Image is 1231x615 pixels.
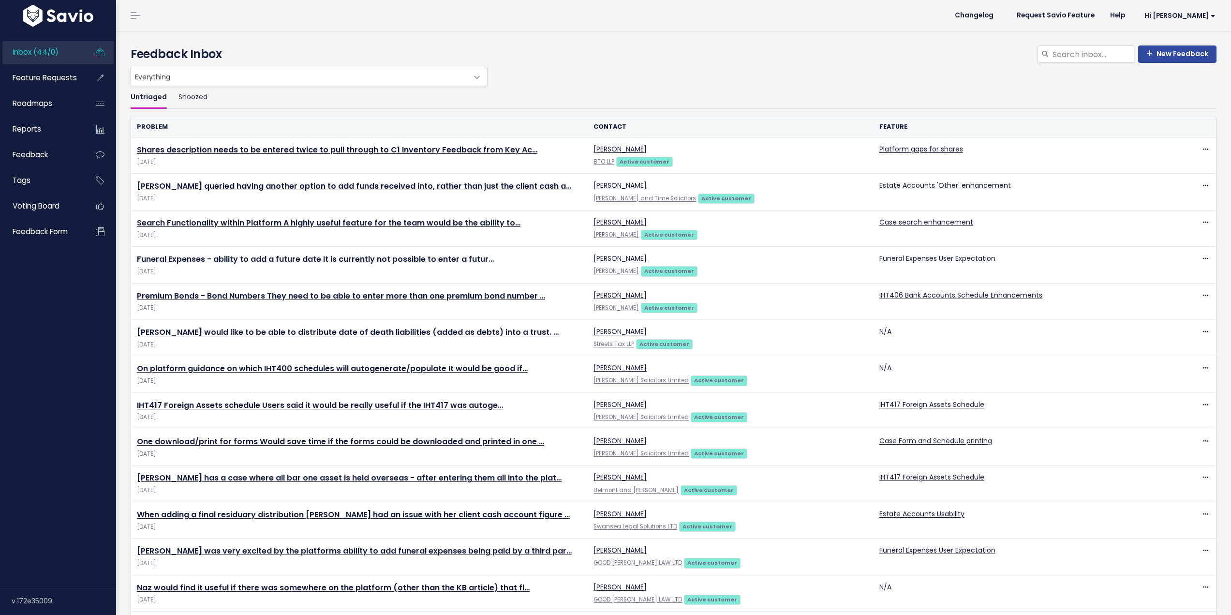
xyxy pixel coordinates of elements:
a: Reports [2,118,80,140]
span: Feature Requests [13,73,77,83]
strong: Active customer [684,486,734,494]
a: Case Form and Schedule printing [879,436,992,446]
span: [DATE] [137,485,582,495]
a: [PERSON_NAME] [593,180,647,190]
a: [PERSON_NAME] Solicitors Limited [593,450,689,457]
span: [DATE] [137,230,582,240]
a: Estate Accounts 'Other' enhancement [879,180,1011,190]
a: IHT417 Foreign Assets Schedule [879,400,984,409]
span: [DATE] [137,340,582,350]
strong: Active customer [701,195,751,202]
span: [DATE] [137,194,582,204]
a: [PERSON_NAME] [593,472,647,482]
span: [DATE] [137,376,582,386]
span: Everything [131,67,488,86]
a: [PERSON_NAME] [593,436,647,446]
span: Reports [13,124,41,134]
a: Active customer [641,229,697,239]
strong: Active customer [682,523,732,530]
strong: Active customer [620,158,669,165]
a: Roadmaps [2,92,80,115]
a: Active customer [691,375,747,385]
a: Premium Bonds - Bond Numbers They need to be able to enter more than one premium bond number … [137,290,545,301]
a: GOOD [PERSON_NAME] LAW LTD [593,559,682,567]
img: logo-white.9d6f32f41409.svg [21,5,96,27]
a: Help [1102,8,1133,23]
a: Untriaged [131,86,167,109]
a: [PERSON_NAME] [593,267,639,275]
a: Active customer [641,266,697,275]
a: [PERSON_NAME] and Time Solicitors [593,195,696,202]
input: Search inbox... [1052,45,1134,63]
a: BTO LLP [593,158,614,165]
strong: Active customer [687,559,737,567]
a: [PERSON_NAME] was very excited by the platforms ability to add funeral expenses being paid by a t... [137,545,572,556]
a: [PERSON_NAME] [593,254,647,263]
a: Feature Requests [2,67,80,89]
span: Everything [131,67,468,86]
a: Snoozed [178,86,208,109]
a: Active customer [684,557,740,567]
span: [DATE] [137,449,582,459]
a: [PERSON_NAME] [593,363,647,373]
strong: Active customer [644,304,694,312]
a: Active customer [691,448,747,458]
a: [PERSON_NAME] [593,509,647,519]
a: [PERSON_NAME] [593,231,639,239]
a: On platform guidance on which IHT400 schedules will autogenerate/populate It would be good if… [137,363,528,374]
th: Problem [131,117,588,137]
a: Active customer [636,339,692,348]
a: [PERSON_NAME] [593,290,647,300]
a: Hi [PERSON_NAME] [1133,8,1223,23]
a: Funeral Expenses User Expectation [879,254,995,263]
strong: Active customer [694,376,744,384]
a: Active customer [684,594,740,604]
a: Belmont and [PERSON_NAME] [593,486,679,494]
span: [DATE] [137,157,582,167]
a: [PERSON_NAME] queried having another option to add funds received into, rather than just the clie... [137,180,571,192]
span: Changelog [955,12,994,19]
span: [DATE] [137,412,582,422]
td: N/A [874,575,1159,611]
a: [PERSON_NAME] has a case where all bar one asset is held overseas - after entering them all into ... [137,472,562,483]
ul: Filter feature requests [131,86,1216,109]
a: Active customer [679,521,735,531]
a: Estate Accounts Usability [879,509,964,519]
td: N/A [874,356,1159,392]
a: [PERSON_NAME] [593,400,647,409]
strong: Active customer [694,450,744,457]
a: Naz would find it useful if there was somewhere on the platform (other than the KB article) that fl… [137,582,530,593]
a: [PERSON_NAME] Solicitors Limited [593,376,689,384]
a: One download/print for forms Would save time if the forms could be downloaded and printed in one … [137,436,544,447]
a: Funeral Expenses User Expectation [879,545,995,555]
a: Swansea Legal Solutions LTD [593,523,677,530]
a: IHT417 Foreign Assets schedule Users said it would be really useful if the IHT417 was autoge… [137,400,503,411]
a: Active customer [691,412,747,421]
a: Platform gaps for shares [879,144,963,154]
a: [PERSON_NAME] [593,582,647,592]
a: Active customer [641,302,697,312]
a: Active customer [681,485,737,495]
span: [DATE] [137,522,582,532]
span: Voting Board [13,201,59,211]
span: Hi [PERSON_NAME] [1144,12,1216,19]
td: N/A [874,319,1159,356]
strong: Active customer [694,413,744,421]
span: [DATE] [137,267,582,277]
th: Contact [588,117,873,137]
a: IHT417 Foreign Assets Schedule [879,472,984,482]
a: [PERSON_NAME] [593,217,647,227]
a: New Feedback [1138,45,1216,63]
a: Shares description needs to be entered twice to pull through to C1 Inventory Feedback from Key Ac… [137,144,537,155]
a: IHT406 Bank Accounts Schedule Enhancements [879,290,1042,300]
a: GOOD [PERSON_NAME] LAW LTD [593,596,682,603]
a: Case search enhancement [879,217,973,227]
a: Active customer [698,193,754,203]
a: Feedback [2,144,80,166]
strong: Active customer [644,231,694,239]
a: [PERSON_NAME] would like to be able to distribute date of death liabilities (added as debts) into... [137,327,559,338]
span: Feedback [13,150,48,160]
a: [PERSON_NAME] [593,304,639,312]
a: Request Savio Feature [1009,8,1102,23]
a: [PERSON_NAME] Solicitors Limited [593,413,689,421]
